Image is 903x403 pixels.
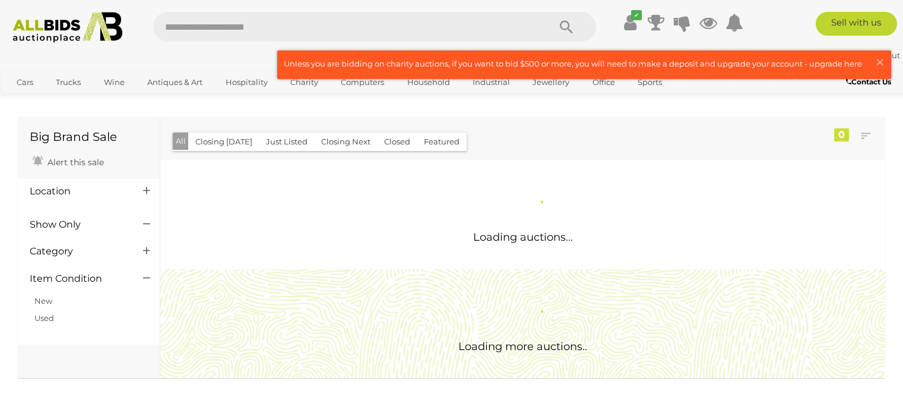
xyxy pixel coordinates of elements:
[473,231,573,244] span: Loading auctions...
[30,246,125,257] h4: Category
[188,133,259,151] button: Closing [DATE]
[465,73,518,92] a: Industrial
[48,73,88,92] a: Trucks
[259,133,315,151] button: Just Listed
[96,73,132,92] a: Wine
[9,92,109,112] a: [GEOGRAPHIC_DATA]
[30,273,125,284] h4: Item Condition
[45,157,104,168] span: Alert this sale
[525,73,577,92] a: Jewellery
[333,73,392,92] a: Computers
[816,12,897,36] a: Sell with us
[458,340,587,353] span: Loading more auctions..
[173,133,189,150] button: All
[417,133,467,151] button: Featured
[846,75,894,89] a: Contact Us
[7,12,129,43] img: Allbids.com.au
[834,128,849,141] div: 0
[9,73,41,92] a: Cars
[30,152,107,170] a: Alert this sale
[537,12,596,42] button: Search
[34,313,54,323] a: Used
[400,73,458,92] a: Household
[631,10,642,20] i: ✔
[377,133,417,151] button: Closed
[218,73,275,92] a: Hospitality
[30,186,125,197] h4: Location
[314,133,378,151] button: Closing Next
[621,12,639,33] a: ✔
[30,130,148,143] h1: Big Brand Sale
[875,51,885,74] span: ×
[30,219,125,230] h4: Show Only
[140,73,210,92] a: Antiques & Art
[34,296,52,306] a: New
[846,77,891,86] b: Contact Us
[283,73,326,92] a: Charity
[585,73,623,92] a: Office
[630,73,670,92] a: Sports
